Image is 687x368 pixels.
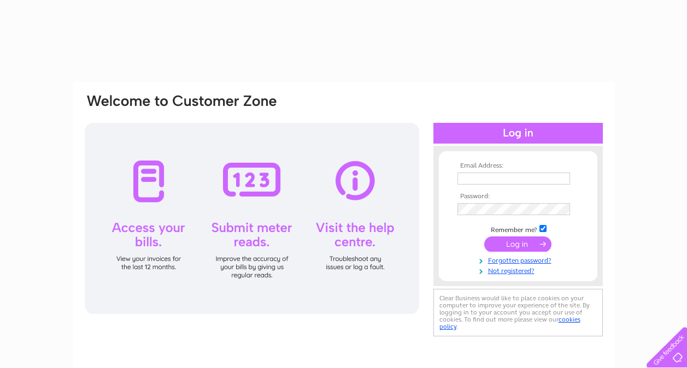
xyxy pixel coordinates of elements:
[484,236,551,252] input: Submit
[457,265,582,275] a: Not registered?
[439,316,580,330] a: cookies policy
[455,223,582,234] td: Remember me?
[433,289,603,336] div: Clear Business would like to place cookies on your computer to improve your experience of the sit...
[455,162,582,170] th: Email Address:
[457,254,582,265] a: Forgotten password?
[455,193,582,200] th: Password:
